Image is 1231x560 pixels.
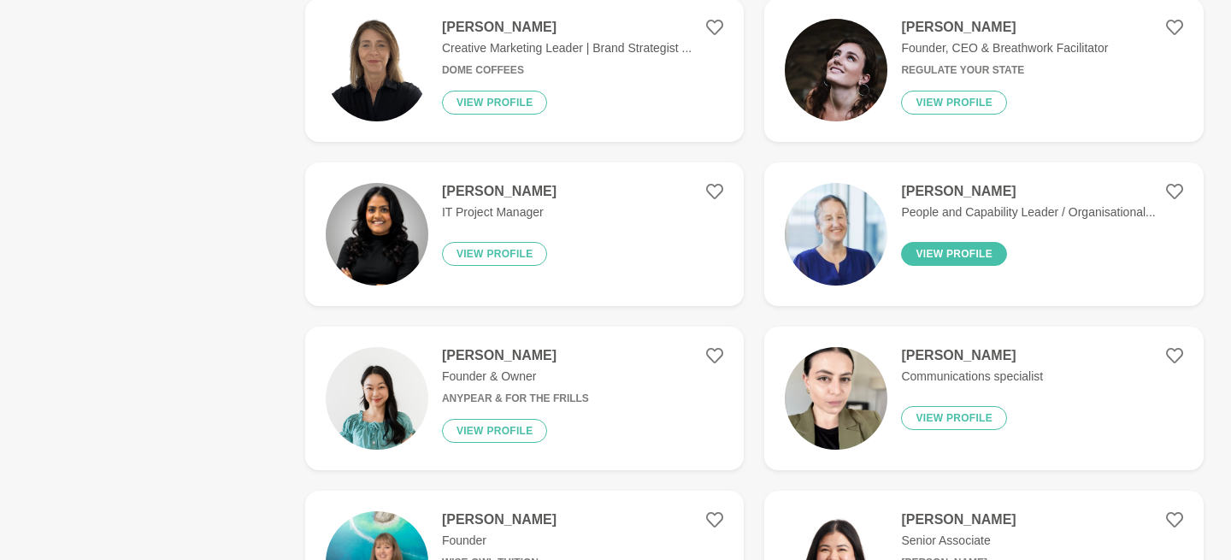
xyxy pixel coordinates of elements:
[442,91,548,115] button: View profile
[442,64,692,77] h6: Dome Coffees
[326,19,428,121] img: 675efa3b2e966e5c68b6c0b6a55f808c2d9d66a7-1333x2000.png
[901,91,1007,115] button: View profile
[764,162,1204,306] a: [PERSON_NAME]People and Capability Leader / Organisational...View profile
[901,64,1108,77] h6: Regulate Your State
[442,419,548,443] button: View profile
[901,511,1016,528] h4: [PERSON_NAME]
[442,242,548,266] button: View profile
[785,347,887,450] img: f57684807768b7db383628406bc917f00ebb0196-2316x3088.jpg
[901,368,1043,386] p: Communications specialist
[442,183,557,200] h4: [PERSON_NAME]
[442,392,589,405] h6: Anypear & For The Frills
[764,327,1204,470] a: [PERSON_NAME]Communications specialistView profile
[442,347,589,364] h4: [PERSON_NAME]
[305,327,745,470] a: [PERSON_NAME]Founder & OwnerAnypear & For The FrillsView profile
[305,162,745,306] a: [PERSON_NAME]IT Project ManagerView profile
[901,203,1155,221] p: People and Capability Leader / Organisational...
[442,203,557,221] p: IT Project Manager
[785,19,887,121] img: 8185ea49deb297eade9a2e5250249276829a47cd-920x897.jpg
[326,347,428,450] img: cd6701a6e23a289710e5cd97f2d30aa7cefffd58-2965x2965.jpg
[442,532,557,550] p: Founder
[901,39,1108,57] p: Founder, CEO & Breathwork Facilitator
[442,368,589,386] p: Founder & Owner
[785,183,887,286] img: 6c7e47c16492af589fd1d5b58525654ea3920635-256x256.jpg
[442,511,557,528] h4: [PERSON_NAME]
[442,39,692,57] p: Creative Marketing Leader | Brand Strategist ...
[901,242,1007,266] button: View profile
[901,406,1007,430] button: View profile
[442,19,692,36] h4: [PERSON_NAME]
[901,19,1108,36] h4: [PERSON_NAME]
[326,183,428,286] img: 01aee5e50c87abfaa70c3c448cb39ff495e02bc9-1024x1024.jpg
[901,183,1155,200] h4: [PERSON_NAME]
[901,532,1016,550] p: Senior Associate
[901,347,1043,364] h4: [PERSON_NAME]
